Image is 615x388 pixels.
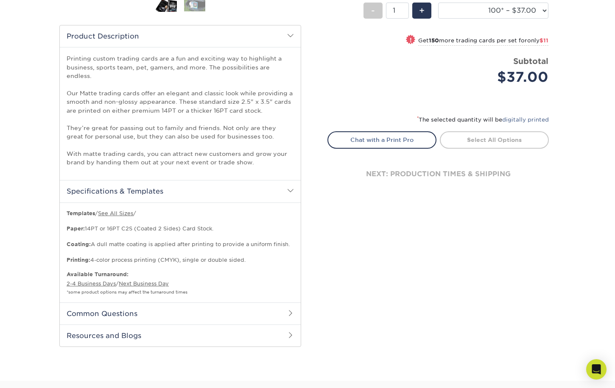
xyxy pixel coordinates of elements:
b: Available Turnaround: [67,271,129,277]
h2: Specifications & Templates [60,180,301,202]
div: $37.00 [444,67,548,87]
strong: Coating: [67,241,91,247]
div: next: production times & shipping [327,149,549,200]
span: $11 [540,37,548,44]
strong: Printing: [67,257,90,263]
p: Printing custom trading cards are a fun and exciting way to highlight a business, sports team, pe... [67,54,294,166]
h2: Resources and Blogs [60,324,301,346]
span: - [371,4,375,17]
small: *some product options may affect the turnaround times [67,290,187,294]
small: The selected quantity will be [417,116,549,123]
small: Get more trading cards per set for [418,37,548,46]
span: + [419,4,425,17]
strong: 150 [429,37,439,44]
span: ! [410,36,412,44]
strong: Subtotal [513,56,548,66]
strong: Paper: [67,225,85,232]
span: only [527,37,548,44]
a: Next Business Day [119,280,169,287]
a: digitally printed [502,116,549,123]
a: Select All Options [440,131,549,148]
div: Open Intercom Messenger [586,359,607,380]
p: / [67,271,294,296]
a: Chat with a Print Pro [327,131,436,148]
a: See All Sizes [98,210,133,216]
p: / / 14PT or 16PT C2S (Coated 2 Sides) Card Stock. A dull matte coating is applied after printing ... [67,210,294,264]
b: Templates [67,210,95,216]
a: 2-4 Business Days [67,280,116,287]
h2: Common Questions [60,302,301,324]
h2: Product Description [60,25,301,47]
